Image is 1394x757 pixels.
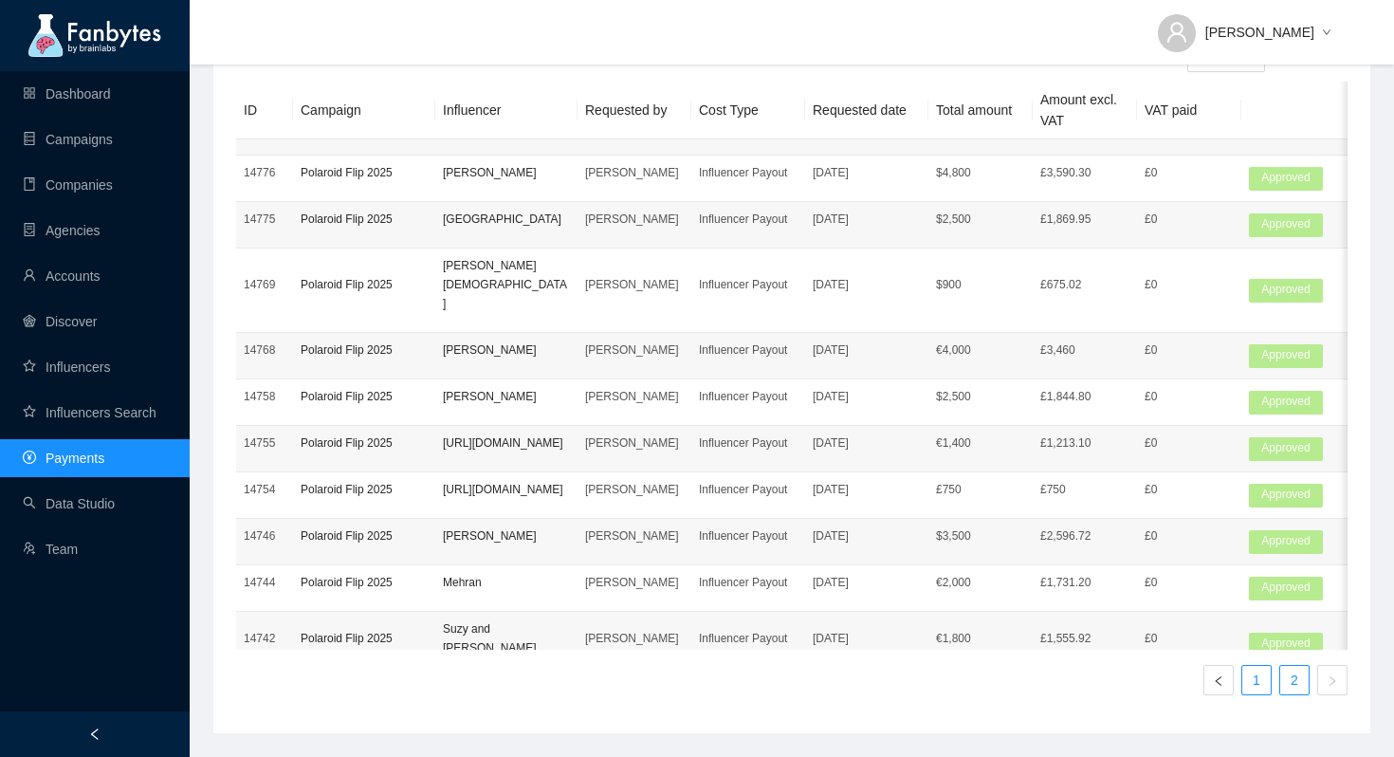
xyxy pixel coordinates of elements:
[301,341,428,360] p: Polaroid Flip 2025
[443,163,570,182] p: [PERSON_NAME]
[1143,9,1347,40] button: [PERSON_NAME]down
[813,434,921,452] p: [DATE]
[301,163,428,182] p: Polaroid Flip 2025
[1033,82,1137,139] th: Amount excl. VAT
[301,275,428,294] p: Polaroid Flip 2025
[1327,675,1338,687] span: right
[1317,665,1348,695] button: right
[1213,675,1224,687] span: left
[585,341,684,360] p: [PERSON_NAME]
[1145,526,1234,545] p: £0
[443,480,570,499] p: [URL][DOMAIN_NAME]
[443,526,570,545] p: [PERSON_NAME]
[244,573,285,592] p: 14744
[699,526,798,545] p: Influencer Payout
[1145,434,1234,452] p: £0
[301,629,428,648] p: Polaroid Flip 2025
[236,82,293,139] th: ID
[928,82,1033,139] th: Total amount
[936,573,1025,592] p: € 2,000
[936,629,1025,648] p: € 1,800
[435,82,578,139] th: Influencer
[699,387,798,406] p: Influencer Payout
[1040,341,1129,360] p: £3,460
[585,480,684,499] p: [PERSON_NAME]
[1249,391,1323,415] span: Approved
[1249,530,1323,554] span: Approved
[585,387,684,406] p: [PERSON_NAME]
[244,341,285,360] p: 14768
[1249,167,1323,191] span: Approved
[23,177,113,193] a: bookCompanies
[293,82,435,139] th: Campaign
[585,434,684,452] p: [PERSON_NAME]
[23,314,97,329] a: radar-chartDiscover
[23,405,156,420] a: starInfluencers Search
[23,496,115,511] a: searchData Studio
[1040,573,1129,592] p: £1,731.20
[936,387,1025,406] p: $ 2,500
[1249,213,1323,237] span: Approved
[1249,577,1323,600] span: Approved
[1145,341,1234,360] p: £0
[1040,210,1129,229] p: £1,869.95
[585,163,684,182] p: [PERSON_NAME]
[699,275,798,294] p: Influencer Payout
[1203,665,1234,695] li: Previous Page
[1137,82,1241,139] th: VAT paid
[1241,665,1272,695] li: 1
[23,451,104,466] a: pay-circlePayments
[813,210,921,229] p: [DATE]
[244,163,285,182] p: 14776
[936,341,1025,360] p: € 4,000
[244,275,285,294] p: 14769
[1145,573,1234,592] p: £0
[936,526,1025,545] p: $ 3,500
[244,387,285,406] p: 14758
[813,480,921,499] p: [DATE]
[301,526,428,545] p: Polaroid Flip 2025
[1145,210,1234,229] p: £0
[1040,629,1129,648] p: £1,555.92
[23,223,101,238] a: containerAgencies
[443,619,570,657] p: Suzy and [PERSON_NAME]
[301,434,428,452] p: Polaroid Flip 2025
[443,434,570,452] p: [URL][DOMAIN_NAME]
[244,210,285,229] p: 14775
[1317,665,1348,695] li: Next Page
[301,210,428,229] p: Polaroid Flip 2025
[936,210,1025,229] p: $ 2,500
[699,163,798,182] p: Influencer Payout
[691,82,805,139] th: Cost Type
[699,434,798,452] p: Influencer Payout
[23,268,101,284] a: userAccounts
[813,341,921,360] p: [DATE]
[244,434,285,452] p: 14755
[1145,629,1234,648] p: £0
[813,275,921,294] p: [DATE]
[1040,526,1129,545] p: £2,596.72
[578,82,691,139] th: Requested by
[1145,163,1234,182] p: £0
[23,86,111,102] a: appstoreDashboard
[1249,437,1323,461] span: Approved
[1249,484,1323,508] span: Approved
[88,728,101,741] span: left
[585,573,684,592] p: [PERSON_NAME]
[813,629,921,648] p: [DATE]
[936,275,1025,294] p: $ 900
[813,573,921,592] p: [DATE]
[1205,22,1314,43] span: [PERSON_NAME]
[936,434,1025,452] p: € 1,400
[1040,163,1129,182] p: £3,590.30
[585,629,684,648] p: [PERSON_NAME]
[813,163,921,182] p: [DATE]
[1249,279,1323,303] span: Approved
[1249,633,1323,656] span: Approved
[805,82,928,139] th: Requested date
[1322,28,1331,39] span: down
[23,360,110,375] a: starInfluencers
[699,341,798,360] p: Influencer Payout
[585,275,684,294] p: [PERSON_NAME]
[699,629,798,648] p: Influencer Payout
